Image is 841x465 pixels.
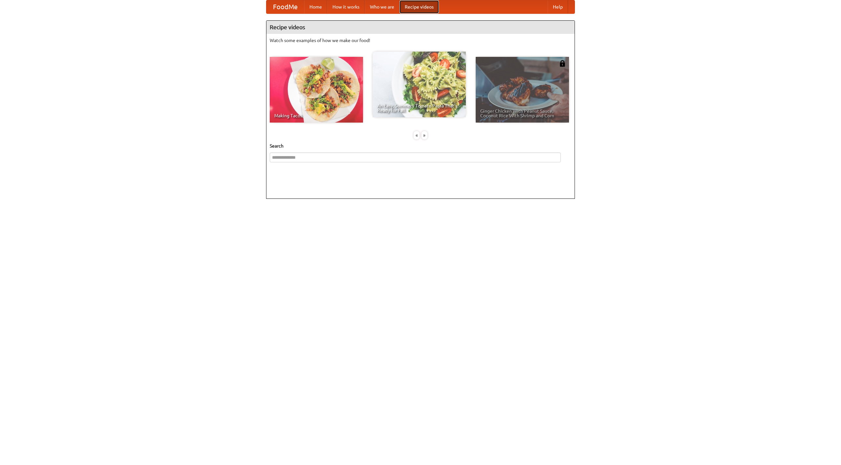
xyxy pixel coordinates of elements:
a: Recipe videos [399,0,439,13]
div: » [421,131,427,139]
a: FoodMe [266,0,304,13]
a: An Easy, Summery Tomato Pasta That's Ready for Fall [373,52,466,117]
a: How it works [327,0,365,13]
a: Making Tacos [270,57,363,123]
span: An Easy, Summery Tomato Pasta That's Ready for Fall [377,104,461,113]
span: Making Tacos [274,113,358,118]
img: 483408.png [559,60,566,67]
p: Watch some examples of how we make our food! [270,37,571,44]
div: « [414,131,420,139]
h5: Search [270,143,571,149]
h4: Recipe videos [266,21,575,34]
a: Home [304,0,327,13]
a: Help [548,0,568,13]
a: Who we are [365,0,399,13]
